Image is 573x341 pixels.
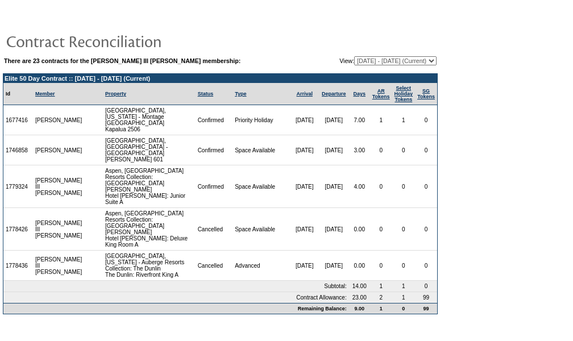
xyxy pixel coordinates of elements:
td: [DATE] [290,251,318,281]
td: [DATE] [290,135,318,165]
td: 99 [415,303,437,314]
a: Departure [322,91,346,97]
td: [PERSON_NAME] [33,105,85,135]
td: Confirmed [196,105,233,135]
td: 0 [415,135,437,165]
td: [DATE] [319,135,349,165]
td: 23.00 [349,292,370,303]
td: 0 [415,208,437,251]
td: 0 [392,165,416,208]
a: Status [198,91,214,97]
td: [DATE] [290,105,318,135]
td: Subtotal: [3,281,349,292]
td: 1746858 [3,135,33,165]
a: Days [353,91,366,97]
td: 0 [415,165,437,208]
a: Type [235,91,246,97]
a: SGTokens [417,88,435,99]
td: 0 [392,303,416,314]
td: 1778436 [3,251,33,281]
td: [PERSON_NAME] III [PERSON_NAME] [33,165,85,208]
td: [PERSON_NAME] III [PERSON_NAME] [33,251,85,281]
td: [DATE] [319,251,349,281]
a: ARTokens [372,88,390,99]
td: 0 [415,251,437,281]
td: 1 [392,105,416,135]
td: [DATE] [290,165,318,208]
td: 0 [415,281,437,292]
td: [DATE] [319,105,349,135]
td: View: [311,56,437,65]
td: 7.00 [349,105,370,135]
a: Arrival [296,91,313,97]
td: Cancelled [196,208,233,251]
td: 0 [392,135,416,165]
td: 1 [370,105,392,135]
td: Confirmed [196,165,233,208]
td: 0 [370,208,392,251]
td: 9.00 [349,303,370,314]
a: Select HolidayTokens [395,85,413,102]
td: 0 [370,165,392,208]
td: [PERSON_NAME] III [PERSON_NAME] [33,208,85,251]
td: [DATE] [290,208,318,251]
a: Member [35,91,55,97]
img: pgTtlContractReconciliation.gif [6,30,233,52]
td: Cancelled [196,251,233,281]
td: 99 [415,292,437,303]
td: Contract Allowance: [3,292,349,303]
td: 1 [370,281,392,292]
td: 0 [370,135,392,165]
td: 4.00 [349,165,370,208]
td: 14.00 [349,281,370,292]
td: 0 [392,208,416,251]
td: 2 [370,292,392,303]
td: [DATE] [319,208,349,251]
td: Remaining Balance: [3,303,349,314]
td: 1 [392,292,416,303]
td: 0.00 [349,208,370,251]
td: 3.00 [349,135,370,165]
td: Aspen, [GEOGRAPHIC_DATA] Resorts Collection: [GEOGRAPHIC_DATA][PERSON_NAME] Hotel [PERSON_NAME]: ... [103,208,196,251]
b: There are 23 contracts for the [PERSON_NAME] III [PERSON_NAME] membership: [4,57,240,64]
td: Advanced [232,251,290,281]
td: 0 [392,251,416,281]
td: 1 [370,303,392,314]
td: 1677416 [3,105,33,135]
td: Elite 50 Day Contract :: [DATE] - [DATE] (Current) [3,74,437,83]
td: Space Available [232,135,290,165]
td: [GEOGRAPHIC_DATA], [US_STATE] - Montage [GEOGRAPHIC_DATA] Kapalua 2506 [103,105,196,135]
td: 1778426 [3,208,33,251]
td: 0 [415,105,437,135]
td: 1779324 [3,165,33,208]
a: Property [105,91,126,97]
td: [GEOGRAPHIC_DATA], [US_STATE] - Auberge Resorts Collection: The Dunlin The Dunlin: Riverfront King A [103,251,196,281]
td: Priority Holiday [232,105,290,135]
td: Aspen, [GEOGRAPHIC_DATA] Resorts Collection: [GEOGRAPHIC_DATA][PERSON_NAME] Hotel [PERSON_NAME]: ... [103,165,196,208]
td: [PERSON_NAME] [33,135,85,165]
td: Space Available [232,165,290,208]
td: Id [3,83,33,105]
td: [GEOGRAPHIC_DATA], [GEOGRAPHIC_DATA] - [GEOGRAPHIC_DATA] [PERSON_NAME] 601 [103,135,196,165]
td: [DATE] [319,165,349,208]
td: 0.00 [349,251,370,281]
td: 1 [392,281,416,292]
td: Space Available [232,208,290,251]
td: 0 [370,251,392,281]
td: Confirmed [196,135,233,165]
